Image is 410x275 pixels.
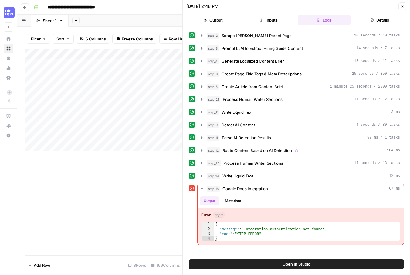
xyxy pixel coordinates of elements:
span: Toggle code folding, rows 1 through 4 [210,222,214,227]
button: Help + Support [4,131,13,140]
button: 104 ms [198,146,404,155]
button: 25 seconds / 350 tasks [198,69,404,79]
span: step_23 [207,160,221,166]
span: Open In Studio [283,261,310,267]
button: 11 seconds / 12 tasks [198,95,404,104]
button: 97 ms / 1 tasks [198,133,404,143]
span: 104 ms [387,148,400,153]
button: Open In Studio [189,259,404,269]
button: 14 seconds / 7 tasks [198,43,404,53]
span: step_7 [207,109,219,115]
div: 67 ms [198,194,404,245]
span: Generate Localized Content Brief [222,58,284,64]
div: [DATE] 2:46 PM [186,3,219,9]
span: Prompt LLM to Extract Hiring Guide Content [222,45,303,51]
button: Output [200,196,219,205]
span: step_2 [207,33,219,39]
div: 1 [202,222,214,227]
span: Create Article from Content Brief [222,84,283,90]
a: Settings [4,73,13,83]
button: Inputs [242,15,295,25]
div: 2 [202,227,214,232]
span: 3 ms [391,109,400,115]
span: 18 seconds / 12 tasks [354,58,400,64]
strong: Error [201,212,211,218]
button: Add Row [25,260,54,270]
button: 14 seconds / 13 tasks [198,158,404,168]
span: Write Liquid Text [222,173,253,179]
div: 3 [202,232,214,236]
img: Cohort 4 Logo [4,7,15,18]
a: Browse [4,44,13,53]
button: Logs [298,15,351,25]
button: Freeze Columns [112,34,157,44]
span: Write Liquid Text [222,109,252,115]
div: 8 Rows [126,260,149,270]
button: 6 Columns [76,34,110,44]
span: step_5 [207,84,219,90]
div: Sheet 1 [43,18,57,24]
span: Detect AI Content [222,122,255,128]
span: 14 seconds / 13 tasks [354,160,400,166]
button: Metadata [221,196,245,205]
button: Filter [27,34,50,44]
span: step_19 [207,173,220,179]
span: step_3 [207,45,219,51]
span: Parse AI Detection Results [222,135,271,141]
button: Sort [53,34,74,44]
span: Process Human Writer Sections [223,96,283,102]
button: 12 ms [198,171,404,181]
span: Sort [56,36,64,42]
button: 18 seconds / 12 tasks [198,56,404,66]
span: object [213,212,225,218]
span: step_11 [207,135,219,141]
span: step_12 [207,147,220,153]
button: Output [186,15,239,25]
span: 25 seconds / 350 tasks [352,71,400,77]
div: What's new? [4,121,13,130]
button: 4 seconds / 80 tasks [198,120,404,130]
span: Route Content Based on AI Detection [222,147,292,153]
a: Sheet 1 [31,15,69,27]
span: 97 ms / 1 tasks [367,135,400,140]
span: Process Human Writer Sections [223,160,283,166]
button: Details [353,15,406,25]
button: 3 ms [198,107,404,117]
div: 6/6 Columns [149,260,182,270]
a: Home [4,34,13,44]
span: Row Height [169,36,191,42]
button: Workspace: Cohort 4 [4,5,13,20]
span: 11 seconds / 12 tasks [354,97,400,102]
span: 67 ms [389,186,400,191]
button: Row Height [159,34,195,44]
span: Filter [31,36,41,42]
span: 12 ms [389,173,400,179]
span: 4 seconds / 80 tasks [356,122,400,128]
span: 1 minute 25 seconds / 2000 tasks [330,84,400,89]
span: 6 Columns [86,36,106,42]
span: step_6 [207,71,219,77]
span: step_16 [207,186,220,192]
button: 1 minute 25 seconds / 2000 tasks [198,82,404,91]
span: step_21 [207,96,220,102]
span: step_9 [207,122,219,128]
span: Google Docs Integration [222,186,268,192]
span: 14 seconds / 7 tasks [356,46,400,51]
span: Freeze Columns [122,36,153,42]
span: 10 seconds / 10 tasks [354,33,400,38]
span: Create Page Title Tags & Meta Descriptions [222,71,302,77]
a: Usage [4,63,13,73]
a: Your Data [4,53,13,63]
a: AirOps Academy [4,111,13,121]
div: 4 [202,236,214,241]
button: What's new? [4,121,13,131]
span: Add Row [34,262,50,268]
button: 67 ms [198,184,404,194]
span: Scrape [PERSON_NAME] Parent Page [222,33,292,39]
button: 10 seconds / 10 tasks [198,31,404,40]
span: step_4 [207,58,219,64]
